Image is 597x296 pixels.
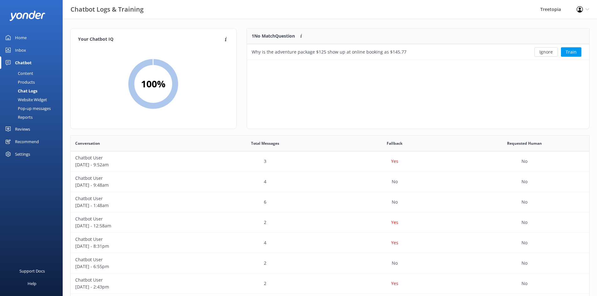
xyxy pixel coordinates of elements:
[264,280,266,287] p: 2
[252,49,406,55] div: Why is the adventure package $125 show up at online booking as $145.77
[78,36,223,43] h4: Your Chatbot IQ
[71,212,589,233] div: row
[247,44,589,60] div: row
[4,86,37,95] div: Chat Logs
[561,47,581,57] button: Train
[4,78,63,86] a: Products
[28,277,36,290] div: Help
[71,233,589,253] div: row
[392,178,398,185] p: No
[75,195,196,202] p: Chatbot User
[75,277,196,283] p: Chatbot User
[141,76,165,91] h2: 100 %
[75,202,196,209] p: [DATE] - 1:48am
[75,161,196,168] p: [DATE] - 9:52am
[4,113,33,122] div: Reports
[387,140,402,146] span: Fallback
[264,158,266,165] p: 3
[75,283,196,290] p: [DATE] - 2:43pm
[15,31,27,44] div: Home
[4,95,63,104] a: Website Widget
[15,148,30,160] div: Settings
[4,104,63,113] a: Pop-up messages
[4,86,63,95] a: Chat Logs
[534,47,558,57] button: Ignore
[392,260,398,267] p: No
[392,199,398,205] p: No
[71,4,144,14] h3: Chatbot Logs & Training
[521,239,527,246] p: No
[19,265,45,277] div: Support Docs
[71,192,589,212] div: row
[75,182,196,189] p: [DATE] - 9:48am
[391,280,398,287] p: Yes
[9,11,45,21] img: yonder-white-logo.png
[75,175,196,182] p: Chatbot User
[75,154,196,161] p: Chatbot User
[75,256,196,263] p: Chatbot User
[264,260,266,267] p: 2
[391,239,398,246] p: Yes
[521,280,527,287] p: No
[521,199,527,205] p: No
[264,178,266,185] p: 4
[15,135,39,148] div: Recommend
[4,78,35,86] div: Products
[4,69,33,78] div: Content
[391,219,398,226] p: Yes
[71,172,589,192] div: row
[252,33,295,39] p: 1 No Match Question
[507,140,542,146] span: Requested Human
[521,178,527,185] p: No
[75,243,196,250] p: [DATE] - 8:31pm
[71,151,589,172] div: row
[251,140,279,146] span: Total Messages
[75,236,196,243] p: Chatbot User
[75,216,196,222] p: Chatbot User
[264,199,266,205] p: 6
[75,222,196,229] p: [DATE] - 12:58am
[71,253,589,273] div: row
[75,140,100,146] span: Conversation
[4,104,51,113] div: Pop-up messages
[264,219,266,226] p: 2
[71,273,589,294] div: row
[4,69,63,78] a: Content
[15,123,30,135] div: Reviews
[391,158,398,165] p: Yes
[4,95,47,104] div: Website Widget
[264,239,266,246] p: 4
[4,113,63,122] a: Reports
[15,44,26,56] div: Inbox
[521,219,527,226] p: No
[75,263,196,270] p: [DATE] - 6:55pm
[247,44,589,60] div: grid
[521,260,527,267] p: No
[15,56,32,69] div: Chatbot
[521,158,527,165] p: No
